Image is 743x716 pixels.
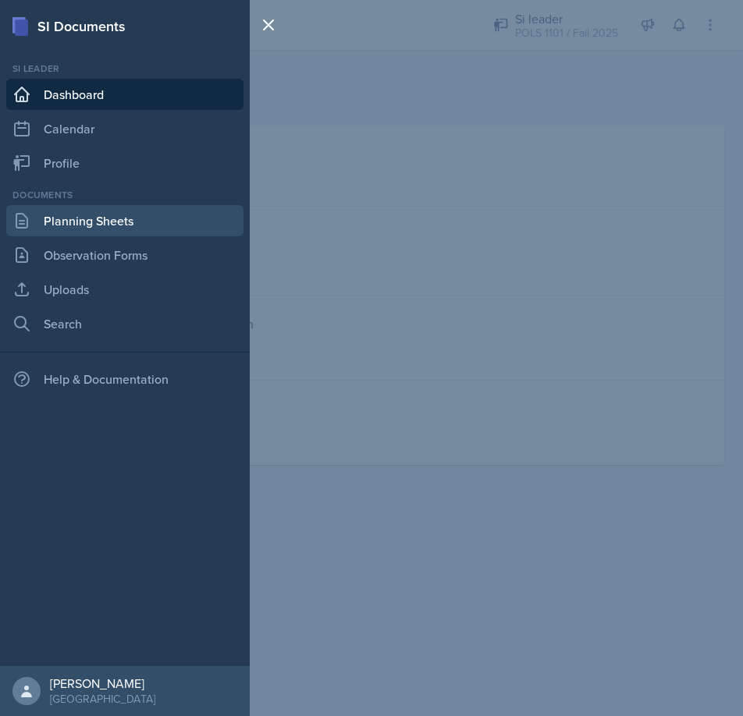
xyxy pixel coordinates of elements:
div: Si leader [6,62,244,76]
a: Search [6,308,244,339]
a: Profile [6,147,244,179]
a: Observation Forms [6,239,244,271]
div: [GEOGRAPHIC_DATA] [50,691,155,707]
a: Dashboard [6,79,244,110]
div: Documents [6,188,244,202]
div: Help & Documentation [6,363,244,395]
div: [PERSON_NAME] [50,675,155,691]
a: Uploads [6,274,244,305]
a: Calendar [6,113,244,144]
a: Planning Sheets [6,205,244,236]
